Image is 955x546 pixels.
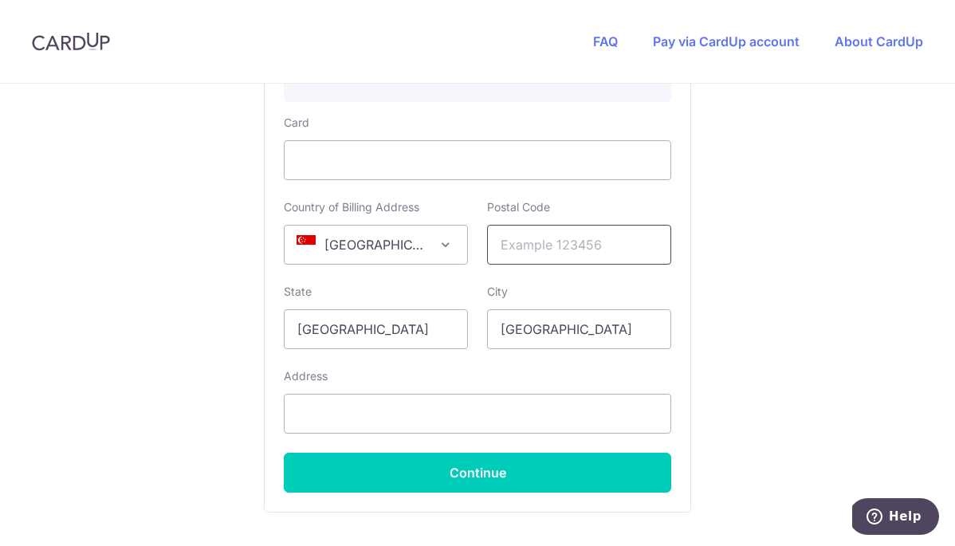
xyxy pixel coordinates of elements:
label: Address [284,368,328,384]
label: Card [284,115,309,131]
label: Postal Code [487,199,550,215]
span: Singapore [284,225,468,265]
iframe: Opens a widget where you can find more information [852,498,939,538]
label: Country of Billing Address [284,199,419,215]
a: About CardUp [835,33,923,49]
a: Pay via CardUp account [653,33,800,49]
label: State [284,284,312,300]
input: Example 123456 [487,225,671,265]
iframe: Secure card payment input frame [297,151,658,170]
img: CardUp [32,32,110,51]
button: Continue [284,453,671,493]
label: City [487,284,508,300]
a: FAQ [593,33,618,49]
span: Singapore [285,226,467,264]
